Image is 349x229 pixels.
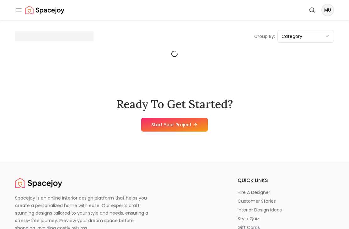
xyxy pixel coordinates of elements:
img: Spacejoy Logo [15,177,62,189]
a: Spacejoy [15,177,62,189]
h2: Ready To Get Started? [116,98,233,110]
a: Start Your Project [141,118,208,132]
p: hire a designer [238,189,270,195]
p: customer stories [238,198,276,204]
a: style quiz [238,216,334,222]
button: MU [321,4,334,16]
span: MU [322,4,333,16]
a: hire a designer [238,189,334,195]
h6: quick links [238,177,334,184]
p: style quiz [238,216,259,222]
a: Spacejoy [25,4,64,16]
a: customer stories [238,198,334,204]
p: Group By: [254,33,275,39]
p: interior design ideas [238,207,282,213]
img: Spacejoy Logo [25,4,64,16]
a: interior design ideas [238,207,334,213]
